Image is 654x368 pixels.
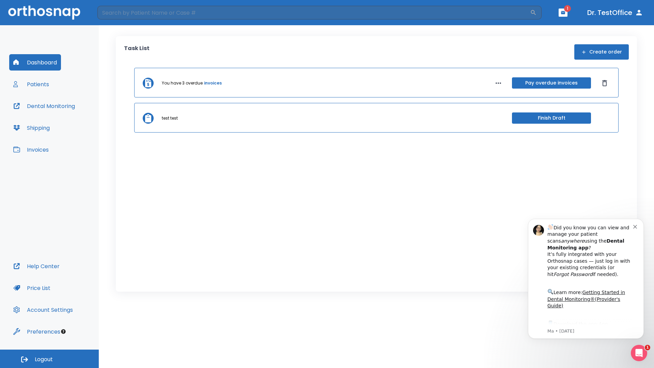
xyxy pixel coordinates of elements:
[9,98,79,114] button: Dental Monitoring
[9,141,53,158] button: Invoices
[574,44,629,60] button: Create order
[9,302,77,318] button: Account Settings
[162,115,178,121] p: test test
[9,258,64,274] button: Help Center
[518,210,654,365] iframe: Intercom notifications message
[8,5,80,19] img: Orthosnap
[645,345,650,350] span: 1
[9,280,54,296] button: Price List
[599,78,610,89] button: Dismiss
[631,345,647,361] iframe: Intercom live chat
[512,77,591,89] button: Pay overdue invoices
[9,76,53,92] button: Patients
[204,80,222,86] a: invoices
[564,5,571,12] span: 1
[60,328,66,335] div: Tooltip anchor
[97,6,530,19] input: Search by Patient Name or Case #
[9,54,61,71] button: Dashboard
[162,80,203,86] p: You have 3 overdue
[124,44,150,60] p: Task List
[9,120,54,136] button: Shipping
[9,323,64,340] button: Preferences
[585,6,646,19] button: Dr. TestOffice
[512,112,591,124] button: Finish Draft
[35,356,53,363] span: Logout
